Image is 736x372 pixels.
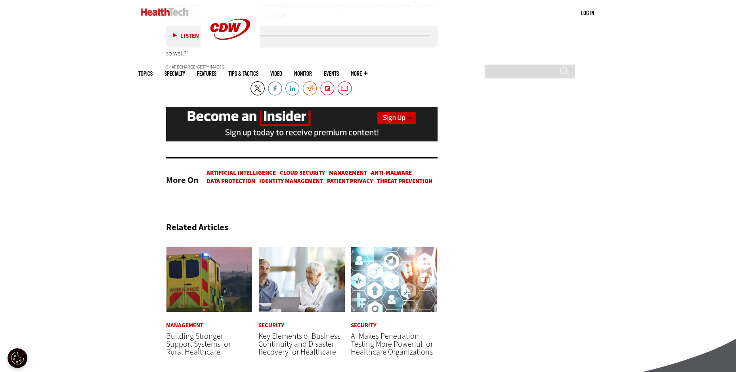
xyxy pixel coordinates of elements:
[228,71,258,76] a: Tips & Tactics
[351,247,438,312] img: Healthcare and hacking concept
[294,71,312,76] a: MonITor
[206,177,255,185] a: Data protection
[280,169,325,177] a: Cloud Security
[329,169,367,177] a: Management
[258,247,345,312] img: incident response team discusses around a table
[141,8,189,16] img: Home
[8,348,27,368] div: Cookie Settings
[371,169,412,177] a: Anti-malware
[138,71,153,76] span: Topics
[201,52,260,61] a: CDW
[166,247,253,312] img: ambulance driving down country road at sunset
[270,71,282,76] a: Video
[258,322,284,328] a: Security
[258,331,340,357] a: Key Elements of Business Continuity and Disaster Recovery for Healthcare
[197,71,216,76] a: Features
[351,331,433,357] a: AI Makes Penetration Testing More Powerful for Healthcare Organizations
[351,71,367,76] span: More
[8,348,27,368] button: Open Preferences
[164,71,185,76] span: Specialty
[324,71,339,76] a: Events
[377,177,432,185] a: Threat Prevention
[166,223,228,232] h3: Related Articles
[351,322,377,328] a: Security
[327,177,373,185] a: Patient Privacy
[581,9,594,16] a: Log in
[259,177,323,185] a: Identity Management
[581,9,594,17] div: User menu
[206,169,276,177] a: Artificial Intelligence
[166,322,203,328] a: Management
[166,331,231,357] a: Building Stronger Support Systems for Rural Healthcare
